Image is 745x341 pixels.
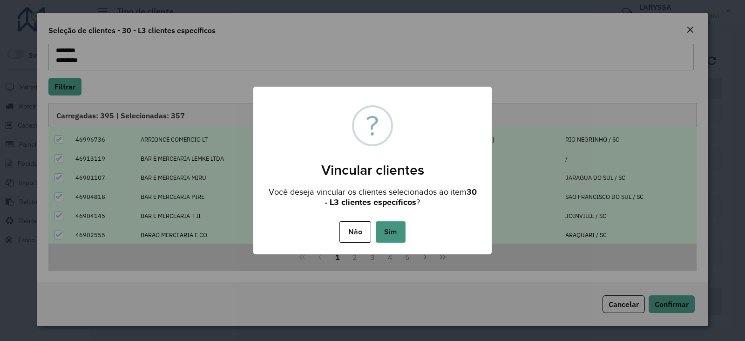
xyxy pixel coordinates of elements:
button: Não [339,221,371,243]
div: ? [366,107,379,144]
div: Você deseja vincular os clientes selecionados ao item ? [253,178,492,210]
h2: Vincular clientes [253,150,492,178]
strong: 30 - L3 clientes específicos [325,187,477,207]
button: Sim [376,221,406,243]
